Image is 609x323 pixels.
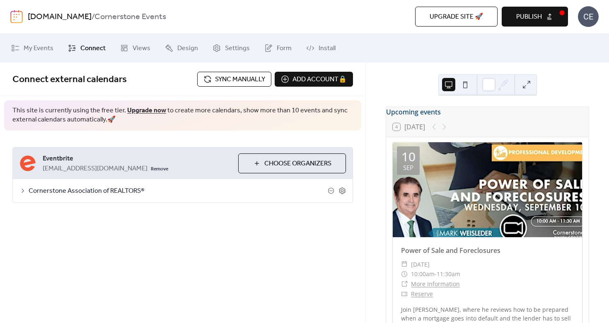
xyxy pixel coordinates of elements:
[62,37,112,59] a: Connect
[300,37,342,59] a: Install
[264,159,331,169] span: Choose Organizers
[516,12,542,22] span: Publish
[401,269,408,279] div: ​
[386,107,589,117] div: Upcoming events
[401,260,408,270] div: ​
[133,44,150,53] span: Views
[197,72,271,87] button: Sync manually
[19,155,36,172] img: eventbrite
[10,10,23,23] img: logo
[24,44,53,53] span: My Events
[206,37,256,59] a: Settings
[43,154,232,164] span: Eventbrite
[28,9,92,25] a: [DOMAIN_NAME]
[411,280,460,288] a: More Information
[159,37,204,59] a: Design
[12,70,127,89] span: Connect external calendars
[5,37,60,59] a: My Events
[435,269,437,279] span: -
[277,44,292,53] span: Form
[238,153,346,173] button: Choose Organizers
[92,9,94,25] b: /
[319,44,336,53] span: Install
[127,104,166,117] a: Upgrade now
[29,186,328,196] span: Cornerstone Association of REALTORS®
[401,279,408,289] div: ​
[578,6,599,27] div: CE
[12,106,353,125] span: This site is currently using the free tier. to create more calendars, show more than 10 events an...
[502,7,568,27] button: Publish
[401,246,500,255] a: Power of Sale and Foreclosures
[411,260,430,270] span: [DATE]
[430,12,483,22] span: Upgrade site 🚀
[43,164,147,174] span: [EMAIL_ADDRESS][DOMAIN_NAME]
[403,165,413,171] div: Sep
[401,289,408,299] div: ​
[80,44,106,53] span: Connect
[177,44,198,53] span: Design
[151,166,168,172] span: Remove
[411,290,433,298] a: Reserve
[401,151,416,163] div: 10
[411,269,435,279] span: 10:00am
[437,269,460,279] span: 11:30am
[258,37,298,59] a: Form
[94,9,166,25] b: Cornerstone Events
[215,75,265,85] span: Sync manually
[114,37,157,59] a: Views
[225,44,250,53] span: Settings
[415,7,498,27] button: Upgrade site 🚀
